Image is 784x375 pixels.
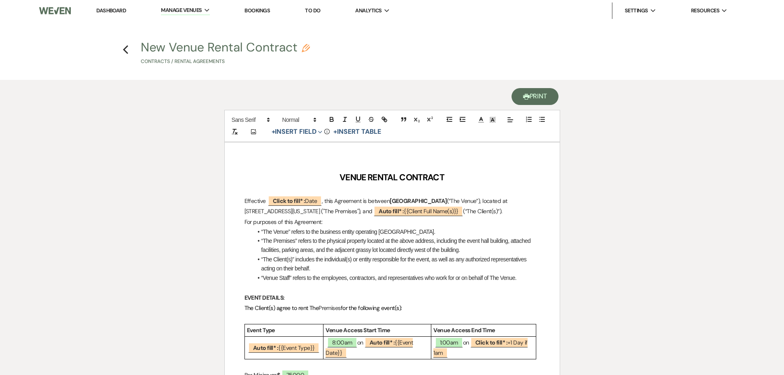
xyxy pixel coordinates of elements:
span: + [272,128,275,135]
p: on [433,338,534,358]
b: Auto fill* : [253,344,278,352]
p: Premises [244,303,540,313]
span: {{Event Date}} [326,337,413,358]
a: Bookings [244,7,270,14]
span: Text Background Color [487,115,498,125]
strong: [GEOGRAPHIC_DATA] [390,197,447,205]
button: Insert Field [269,127,326,137]
span: 8:00am [327,337,357,347]
a: To Do [305,7,320,14]
span: {{Event Type}} [248,342,319,353]
p: Effective , this Agreement is between (“The Venue”), located at [STREET_ADDRESS][US_STATE] ("The ... [244,196,540,217]
button: +Insert Table [330,127,384,137]
span: 1:00am [435,337,463,347]
a: Dashboard [96,7,126,14]
span: The Client(s) agree to rent The [244,304,319,312]
li: “The Venue” refers to the business entity operating [GEOGRAPHIC_DATA]. [253,227,540,236]
p: on [326,338,429,358]
span: Header Formats [279,115,319,125]
li: “Venue Staff” refers to the employees, contractors, and representatives who work for or on behalf... [253,273,540,282]
li: “The Premises” refers to the physical property located at the above address, including the event ... [253,236,540,255]
span: Settings [625,7,648,15]
strong: EVENT DETAILS: [244,294,285,301]
span: +1 Day if 1am [433,337,527,358]
strong: Venue Access Start Time [326,326,390,334]
b: Auto fill* : [370,339,395,346]
strong: VENUE RENTAL CONTRACT [340,172,444,183]
p: Contracts / Rental Agreements [141,58,310,65]
span: Resources [691,7,719,15]
b: Click to fill* : [273,197,305,205]
span: + [333,128,337,135]
img: Weven Logo [39,2,70,19]
strong: Event Type [247,326,275,334]
button: Print [512,88,559,105]
span: Alignment [505,115,516,125]
button: New Venue Rental ContractContracts / Rental Agreements [141,41,310,65]
span: Manage Venues [161,6,202,14]
span: Analytics [355,7,382,15]
span: for the following event(s): [341,304,402,312]
span: Text Color [475,115,487,125]
li: “The Client(s)” includes the individual(s) or entity responsible for the event, as well as any au... [253,255,540,273]
p: For purposes of this Agreement: [244,217,540,227]
b: Click to fill* : [475,339,507,346]
span: {{Client Full Name(s)}} [374,206,463,216]
strong: Venue Access End Time [433,326,495,334]
span: Date [268,196,322,206]
b: Auto fill* : [379,207,404,215]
